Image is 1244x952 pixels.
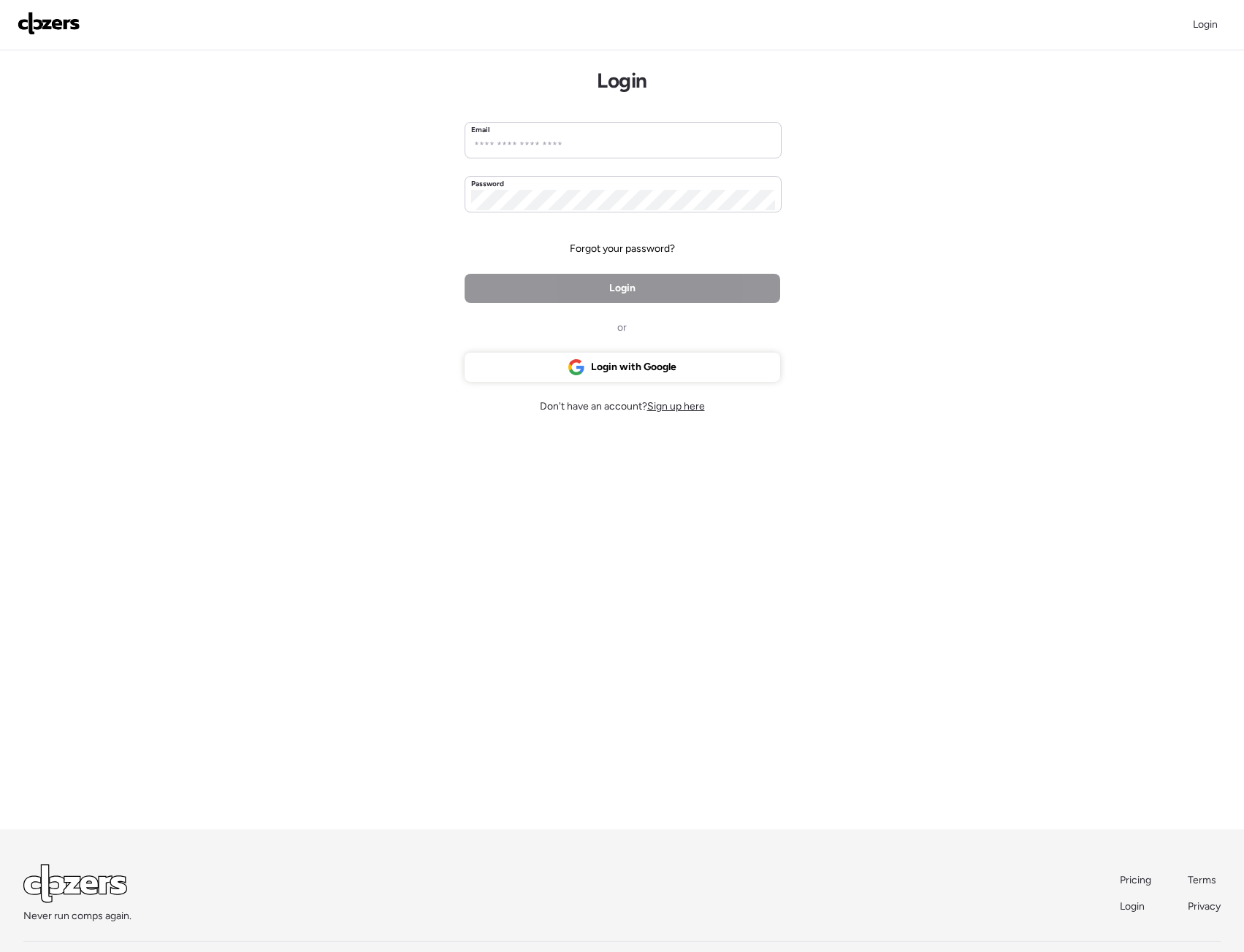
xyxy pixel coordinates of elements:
[591,360,676,375] span: Login with Google
[1188,873,1221,888] a: Terms
[23,864,127,903] img: Logo Light
[471,124,490,136] label: Email
[617,320,627,335] span: or
[1188,899,1221,914] a: Privacy
[540,399,705,414] span: Don't have an account?
[1120,873,1153,888] a: Pricing
[1188,874,1216,886] span: Terms
[1120,874,1151,886] span: Pricing
[597,68,646,93] h1: Login
[647,400,705,412] span: Sign up here
[1120,899,1153,914] a: Login
[23,909,131,924] span: Never run comps again.
[1188,900,1221,913] span: Privacy
[570,242,675,256] span: Forgot your password?
[18,12,80,35] img: Logo
[1193,18,1218,31] span: Login
[609,281,636,296] span: Login
[1120,900,1145,913] span: Login
[471,178,505,190] label: Password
